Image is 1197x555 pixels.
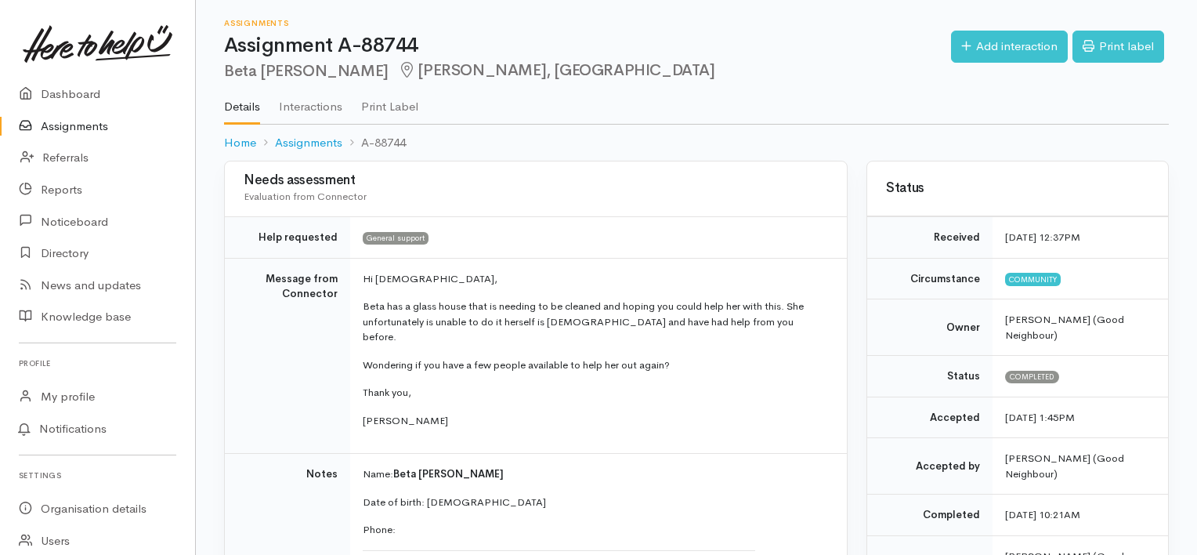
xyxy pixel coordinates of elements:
span: Evaluation from Connector [244,190,367,203]
p: Date of birth: [DEMOGRAPHIC_DATA] [363,495,828,510]
p: Name: [363,466,828,482]
p: Thank you, [363,385,828,401]
td: Accepted by [867,438,993,495]
h2: Beta [PERSON_NAME] [224,62,951,80]
td: Message from Connector [225,258,350,454]
a: Home [224,134,256,152]
li: A-88744 [342,134,406,152]
a: Print Label [361,79,418,123]
p: Phone: [363,522,828,538]
h6: Assignments [224,19,951,27]
p: Hi [DEMOGRAPHIC_DATA], [363,271,828,287]
span: General support [363,232,429,245]
h3: Needs assessment [244,173,828,188]
h1: Assignment A-88744 [224,34,951,57]
span: Beta [PERSON_NAME] [393,467,504,481]
td: Received [867,217,993,259]
nav: breadcrumb [224,125,1169,161]
span: [PERSON_NAME] (Good Neighbour) [1005,313,1124,342]
td: Help requested [225,217,350,259]
td: Owner [867,299,993,356]
h6: Profile [19,353,176,374]
a: Add interaction [951,31,1068,63]
a: Assignments [275,134,342,152]
span: [PERSON_NAME], [GEOGRAPHIC_DATA] [398,60,715,80]
span: Completed [1005,371,1059,383]
td: Circumstance [867,258,993,299]
h6: Settings [19,465,176,486]
td: Completed [867,495,993,536]
p: Beta has a glass house that is needing to be cleaned and hoping you could help her with this. She... [363,299,828,345]
td: Status [867,356,993,397]
a: Interactions [279,79,342,123]
p: Wondering if you have a few people available to help her out again? [363,357,828,373]
span: Community [1005,273,1061,285]
a: Print label [1072,31,1164,63]
h3: Status [886,181,1149,196]
td: [PERSON_NAME] (Good Neighbour) [993,438,1168,495]
p: [PERSON_NAME] [363,413,828,429]
time: [DATE] 12:37PM [1005,230,1080,244]
td: Accepted [867,397,993,438]
a: Details [224,79,260,125]
time: [DATE] 1:45PM [1005,411,1075,424]
time: [DATE] 10:21AM [1005,508,1080,521]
